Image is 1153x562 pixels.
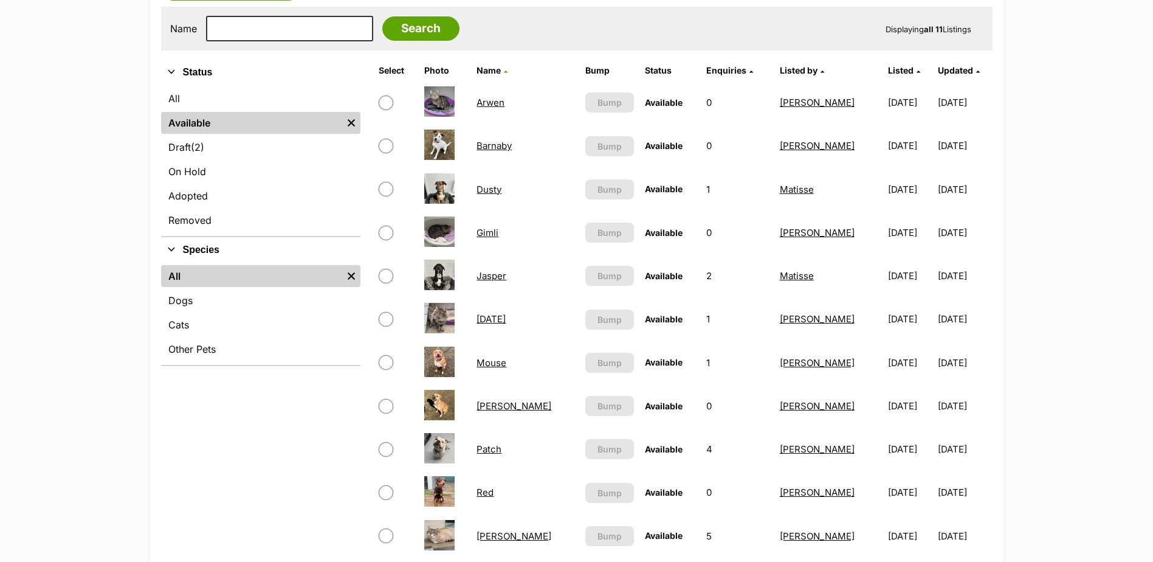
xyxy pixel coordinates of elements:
button: Bump [585,179,635,199]
a: Mouse [477,357,506,369]
span: Displaying Listings [886,24,971,34]
a: Remove filter [342,265,360,287]
td: [DATE] [883,515,937,557]
span: Available [645,271,683,281]
a: Listed [888,65,920,75]
span: Available [645,184,683,194]
button: Status [161,64,360,80]
span: Bump [597,443,622,456]
span: Bump [597,96,622,109]
span: Bump [597,400,622,412]
span: Available [645,530,683,541]
a: [PERSON_NAME] [780,313,855,325]
a: On Hold [161,161,360,182]
button: Bump [585,353,635,373]
td: 0 [701,471,773,513]
td: [DATE] [938,428,991,470]
span: Name [477,65,501,75]
span: Bump [597,269,622,282]
td: [DATE] [883,385,937,427]
td: 0 [701,212,773,254]
a: [PERSON_NAME] [780,140,855,151]
a: Enquiries [706,65,753,75]
td: [DATE] [938,298,991,340]
input: Search [382,16,459,41]
button: Bump [585,310,635,330]
td: 0 [701,125,773,167]
a: All [161,88,360,109]
a: Name [477,65,508,75]
td: [DATE] [883,471,937,513]
a: Gimli [477,227,498,238]
div: Status [161,85,360,236]
a: [DATE] [477,313,506,325]
a: [PERSON_NAME] [780,357,855,369]
span: Bump [597,530,622,543]
a: [PERSON_NAME] [780,400,855,412]
td: 4 [701,428,773,470]
span: Bump [597,183,622,196]
a: Draft [161,136,360,158]
th: Status [640,61,700,80]
a: All [161,265,342,287]
td: 1 [701,298,773,340]
a: Removed [161,209,360,231]
span: Available [645,401,683,411]
td: [DATE] [938,471,991,513]
td: [DATE] [938,385,991,427]
a: Other Pets [161,338,360,360]
td: [DATE] [883,212,937,254]
a: Matisse [780,184,814,195]
td: 0 [701,385,773,427]
button: Bump [585,266,635,286]
td: [DATE] [938,212,991,254]
td: [DATE] [938,255,991,297]
a: [PERSON_NAME] [477,530,551,542]
td: [DATE] [883,342,937,384]
a: Updated [938,65,980,75]
td: 1 [701,168,773,210]
td: [DATE] [938,168,991,210]
span: Available [645,314,683,324]
a: Dogs [161,290,360,311]
a: Patch [477,443,501,455]
a: Dusty [477,184,501,195]
td: [DATE] [883,125,937,167]
th: Photo [419,61,470,80]
td: [DATE] [938,82,991,123]
td: [DATE] [883,255,937,297]
a: [PERSON_NAME] [780,97,855,108]
a: Available [161,112,342,134]
td: 0 [701,82,773,123]
button: Bump [585,136,635,156]
td: 2 [701,255,773,297]
span: Available [645,227,683,238]
a: [PERSON_NAME] [780,443,855,455]
td: [DATE] [938,515,991,557]
a: Listed by [780,65,824,75]
span: Available [645,140,683,151]
button: Bump [585,396,635,416]
label: Name [170,23,197,34]
span: Available [645,357,683,367]
span: Bump [597,487,622,499]
td: 5 [701,515,773,557]
span: (2) [191,140,204,154]
span: Bump [597,313,622,326]
a: Jasper [477,270,506,282]
button: Bump [585,439,635,459]
a: Barnaby [477,140,512,151]
a: [PERSON_NAME] [780,227,855,238]
td: [DATE] [883,428,937,470]
span: Available [645,487,683,498]
button: Bump [585,223,635,243]
a: Remove filter [342,112,360,134]
span: Available [645,97,683,108]
span: Bump [597,226,622,239]
span: Updated [938,65,973,75]
td: [DATE] [938,342,991,384]
td: 1 [701,342,773,384]
td: [DATE] [938,125,991,167]
button: Bump [585,92,635,113]
a: [PERSON_NAME] [477,400,551,412]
